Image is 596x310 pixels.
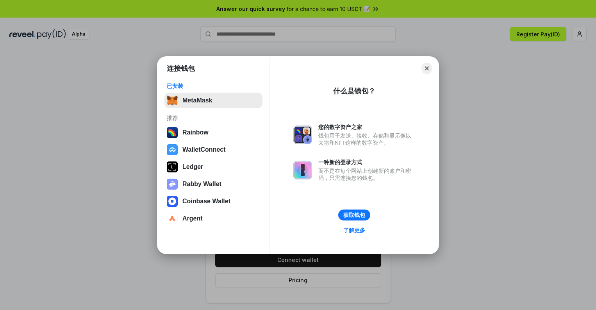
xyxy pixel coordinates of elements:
div: 什么是钱包？ [333,86,375,96]
div: 一种新的登录方式 [318,159,415,166]
div: 钱包用于发送、接收、存储和显示像以太坊和NFT这样的数字资产。 [318,132,415,146]
div: Argent [182,215,203,222]
img: svg+xml,%3Csvg%20width%3D%2228%22%20height%3D%2228%22%20viewBox%3D%220%200%2028%2028%22%20fill%3D... [167,144,178,155]
img: svg+xml,%3Csvg%20width%3D%2228%22%20height%3D%2228%22%20viewBox%3D%220%200%2028%2028%22%20fill%3D... [167,213,178,224]
div: WalletConnect [182,146,226,153]
button: Rainbow [164,125,262,140]
div: Coinbase Wallet [182,198,230,205]
img: svg+xml,%3Csvg%20xmlns%3D%22http%3A%2F%2Fwww.w3.org%2F2000%2Fsvg%22%20fill%3D%22none%22%20viewBox... [293,125,312,144]
div: 获取钱包 [343,211,365,219]
div: Rabby Wallet [182,181,221,188]
button: MetaMask [164,93,262,108]
img: svg+xml,%3Csvg%20xmlns%3D%22http%3A%2F%2Fwww.w3.org%2F2000%2Fsvg%22%20fill%3D%22none%22%20viewBox... [167,179,178,190]
img: svg+xml,%3Csvg%20fill%3D%22none%22%20height%3D%2233%22%20viewBox%3D%220%200%2035%2033%22%20width%... [167,95,178,106]
button: 获取钱包 [338,210,370,220]
div: Rainbow [182,129,209,136]
a: 了解更多 [339,225,370,235]
div: 了解更多 [343,227,365,234]
div: 而不是在每个网站上创建新的账户和密码，只需连接您的钱包。 [318,167,415,181]
h1: 连接钱包 [167,64,195,73]
img: svg+xml,%3Csvg%20xmlns%3D%22http%3A%2F%2Fwww.w3.org%2F2000%2Fsvg%22%20fill%3D%22none%22%20viewBox... [293,161,312,179]
div: 推荐 [167,115,260,122]
button: Argent [164,211,262,226]
button: Coinbase Wallet [164,194,262,209]
img: svg+xml,%3Csvg%20width%3D%22120%22%20height%3D%22120%22%20viewBox%3D%220%200%20120%20120%22%20fil... [167,127,178,138]
button: Close [421,63,432,74]
button: Ledger [164,159,262,175]
div: Ledger [182,163,203,170]
div: MetaMask [182,97,212,104]
div: 已安装 [167,82,260,90]
div: 您的数字资产之家 [318,124,415,131]
img: svg+xml,%3Csvg%20width%3D%2228%22%20height%3D%2228%22%20viewBox%3D%220%200%2028%2028%22%20fill%3D... [167,196,178,207]
img: svg+xml,%3Csvg%20xmlns%3D%22http%3A%2F%2Fwww.w3.org%2F2000%2Fsvg%22%20width%3D%2228%22%20height%3... [167,161,178,172]
button: WalletConnect [164,142,262,158]
button: Rabby Wallet [164,176,262,192]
